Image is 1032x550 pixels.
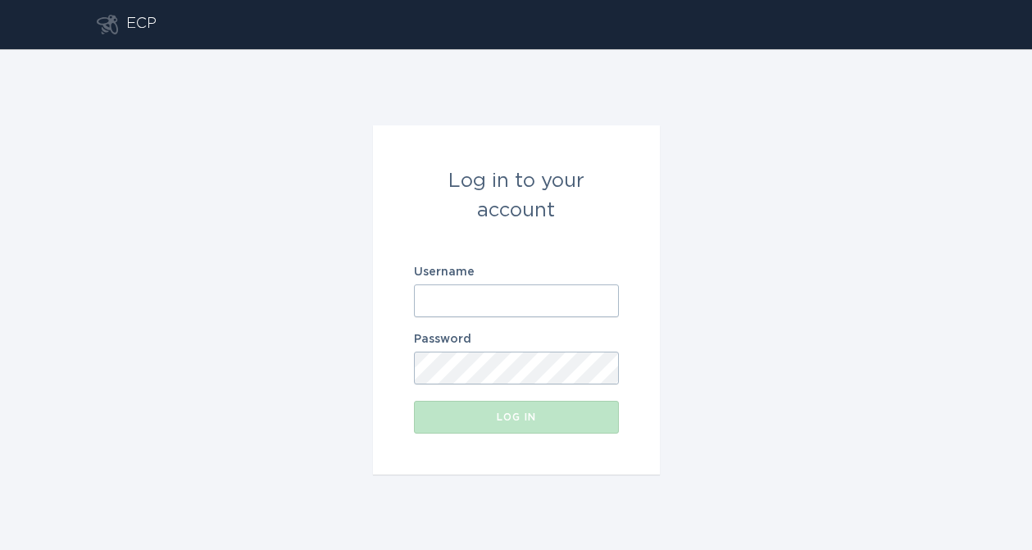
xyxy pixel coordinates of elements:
[97,15,118,34] button: Go to dashboard
[414,401,619,434] button: Log in
[414,166,619,225] div: Log in to your account
[414,334,619,345] label: Password
[414,266,619,278] label: Username
[422,412,611,422] div: Log in
[126,15,157,34] div: ECP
